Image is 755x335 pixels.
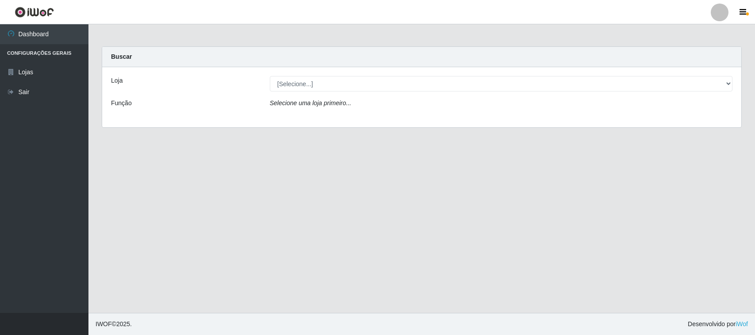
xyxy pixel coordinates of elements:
[15,7,54,18] img: CoreUI Logo
[96,320,132,329] span: © 2025 .
[111,76,123,85] label: Loja
[111,53,132,60] strong: Buscar
[111,99,132,108] label: Função
[688,320,748,329] span: Desenvolvido por
[736,320,748,327] a: iWof
[96,320,112,327] span: IWOF
[270,99,351,107] i: Selecione uma loja primeiro...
